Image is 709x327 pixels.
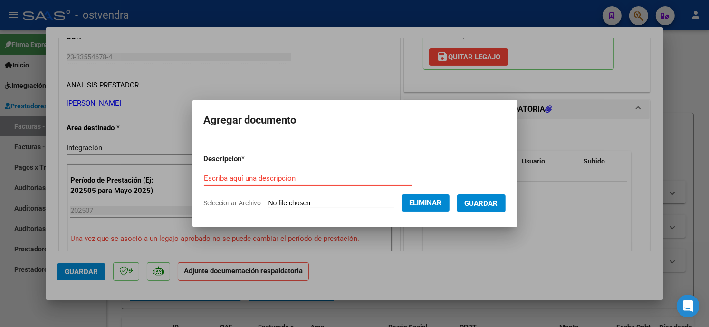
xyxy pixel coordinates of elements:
span: Seleccionar Archivo [204,199,261,207]
h2: Agregar documento [204,111,506,129]
p: Descripcion [204,154,295,164]
span: Eliminar [410,199,442,207]
button: Guardar [457,194,506,212]
div: Open Intercom Messenger [677,295,699,317]
span: Guardar [465,199,498,208]
button: Eliminar [402,194,450,212]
